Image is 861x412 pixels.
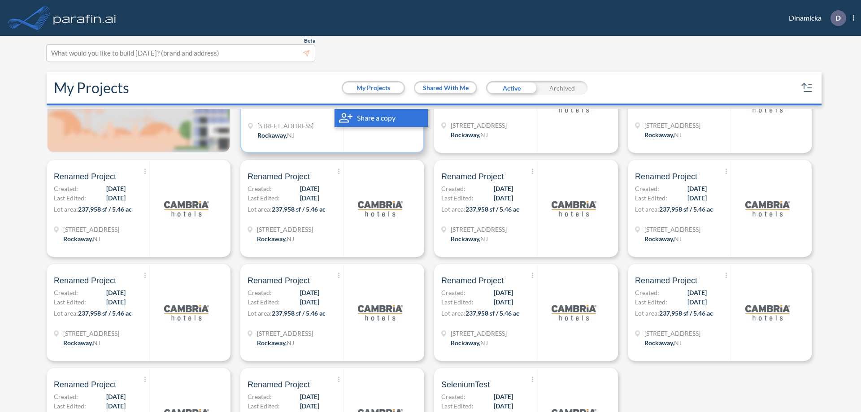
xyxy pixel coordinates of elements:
span: NJ [480,131,488,139]
span: [DATE] [106,401,126,411]
span: NJ [674,131,682,139]
span: 321 Mt Hope Ave [451,225,507,234]
span: 321 Mt Hope Ave [257,329,313,338]
span: NJ [93,235,100,243]
img: logo [52,9,118,27]
span: NJ [287,235,294,243]
span: [DATE] [687,184,707,193]
span: Created: [54,184,78,193]
span: Lot area: [248,205,272,213]
span: 237,958 sf / 5.46 ac [272,309,326,317]
span: [DATE] [300,184,319,193]
span: Renamed Project [248,379,310,390]
span: Created: [54,392,78,401]
span: Lot area: [441,309,465,317]
span: SeleniumTest [441,379,490,390]
span: Renamed Project [54,171,116,182]
span: Created: [441,184,465,193]
span: [DATE] [494,297,513,307]
span: [DATE] [687,297,707,307]
span: [DATE] [687,193,707,203]
span: NJ [674,235,682,243]
span: [DATE] [300,401,319,411]
span: 321 Mt Hope Ave [644,121,700,130]
span: Rockaway , [644,131,674,139]
span: [DATE] [106,193,126,203]
span: Created: [248,288,272,297]
img: logo [552,186,596,231]
div: Rockaway, NJ [257,130,295,140]
span: 321 Mt Hope Ave [63,329,119,338]
span: Last Edited: [635,297,667,307]
span: 321 Mt Hope Ave [257,225,313,234]
span: [DATE] [494,184,513,193]
span: Last Edited: [248,401,280,411]
span: NJ [93,339,100,347]
span: Share a copy [357,113,396,123]
span: Lot area: [54,309,78,317]
span: Last Edited: [248,297,280,307]
span: 321 Mt Hope Ave [257,121,313,130]
span: NJ [480,235,488,243]
div: Rockaway, NJ [451,130,488,139]
span: Rockaway , [63,235,93,243]
span: Renamed Project [441,275,504,286]
span: Rockaway , [451,339,480,347]
span: [DATE] [106,288,126,297]
span: 237,958 sf / 5.46 ac [465,309,519,317]
span: Rockaway , [257,235,287,243]
span: [DATE] [106,392,126,401]
span: 237,958 sf / 5.46 ac [78,205,132,213]
span: [DATE] [494,288,513,297]
button: Shared With Me [415,82,476,93]
span: Last Edited: [635,193,667,203]
span: Rockaway , [644,339,674,347]
p: D [835,14,841,22]
span: Last Edited: [248,193,280,203]
span: Beta [304,37,315,44]
span: Renamed Project [441,171,504,182]
span: 237,958 sf / 5.46 ac [272,205,326,213]
span: Lot area: [635,205,659,213]
img: logo [358,290,403,335]
span: Renamed Project [635,171,697,182]
span: Created: [248,392,272,401]
img: logo [745,186,790,231]
h2: My Projects [54,79,129,96]
span: [DATE] [687,288,707,297]
img: logo [552,290,596,335]
span: Lot area: [441,205,465,213]
div: Rockaway, NJ [451,234,488,243]
span: NJ [674,339,682,347]
span: Created: [635,288,659,297]
span: Created: [248,184,272,193]
span: [DATE] [106,184,126,193]
span: Last Edited: [54,193,86,203]
span: Created: [441,288,465,297]
img: logo [164,290,209,335]
button: sort [800,81,814,95]
span: Created: [635,184,659,193]
span: [DATE] [300,297,319,307]
div: Rockaway, NJ [644,130,682,139]
span: NJ [480,339,488,347]
span: Lot area: [248,309,272,317]
span: Renamed Project [54,275,116,286]
div: Rockaway, NJ [451,338,488,347]
span: 321 Mt Hope Ave [644,225,700,234]
div: Active [486,81,537,95]
span: Last Edited: [441,193,474,203]
span: Renamed Project [635,275,697,286]
span: 321 Mt Hope Ave [63,225,119,234]
span: Rockaway , [451,131,480,139]
button: My Projects [343,82,404,93]
span: Last Edited: [441,401,474,411]
div: Rockaway, NJ [644,338,682,347]
span: [DATE] [300,193,319,203]
span: Last Edited: [441,297,474,307]
span: Renamed Project [248,275,310,286]
span: [DATE] [300,392,319,401]
span: [DATE] [494,401,513,411]
span: [DATE] [106,297,126,307]
span: 237,958 sf / 5.46 ac [78,309,132,317]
